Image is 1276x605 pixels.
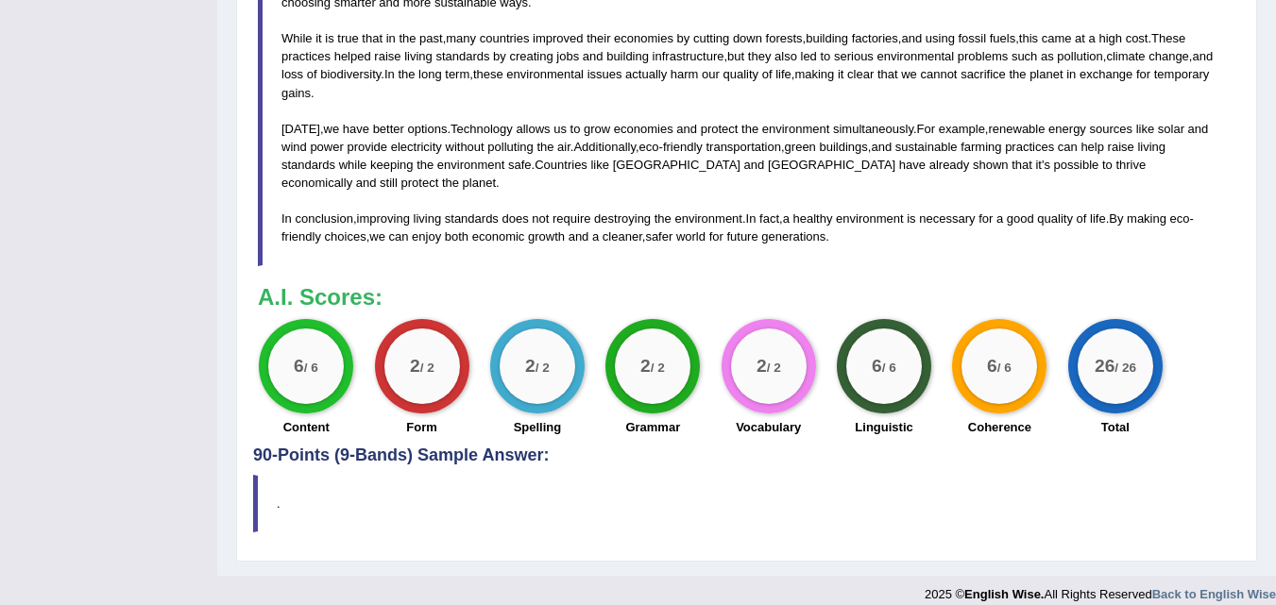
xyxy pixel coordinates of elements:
small: / 2 [536,361,550,375]
span: gains [281,86,311,100]
span: true [337,31,358,45]
span: down [733,31,762,45]
span: and [583,49,604,63]
span: living [1137,140,1165,154]
span: we [369,229,385,244]
span: friendly [281,229,321,244]
span: generations [761,229,825,244]
span: healthy [793,211,833,226]
span: world [676,229,706,244]
span: quality [723,67,758,81]
span: sacrifice [961,67,1006,81]
span: environment [674,211,742,226]
span: have [343,122,369,136]
span: making [1127,211,1166,226]
span: raise [374,49,400,63]
span: came [1042,31,1072,45]
span: for [978,211,993,226]
span: living [414,211,442,226]
span: thrive [1115,158,1146,172]
span: By [1109,211,1123,226]
span: cleaner [603,229,642,244]
span: provide [347,140,387,154]
span: of [307,67,317,81]
span: by [677,31,690,45]
big: 2 [525,356,536,377]
span: sustainable [895,140,958,154]
span: sources [1089,122,1132,136]
span: they [748,49,772,63]
span: change [1148,49,1189,63]
span: as [1041,49,1054,63]
span: simultaneously [833,122,913,136]
span: buildings [819,140,867,154]
span: also [774,49,797,63]
span: the [442,176,459,190]
span: safer [645,229,672,244]
span: and [356,176,377,190]
span: clear [847,67,874,81]
label: Vocabulary [736,418,801,436]
span: of [1077,211,1087,226]
big: 6 [988,356,998,377]
span: electricity [391,140,442,154]
span: life [1090,211,1106,226]
span: a [1089,31,1096,45]
span: problems [958,49,1008,63]
span: that [877,67,898,81]
span: harm [671,67,699,81]
span: standards [445,211,499,226]
span: economies [614,122,673,136]
span: it [838,67,844,81]
span: in [386,31,396,45]
span: Countries [535,158,587,172]
span: at [1075,31,1085,45]
span: but [727,49,744,63]
big: 2 [410,356,420,377]
span: example [939,122,985,136]
span: both [445,229,468,244]
span: economic [472,229,525,244]
span: practices [281,49,331,63]
span: necessary [919,211,975,226]
label: Coherence [968,418,1031,436]
span: term [445,67,469,81]
span: options [408,122,448,136]
span: it [1035,158,1042,172]
span: not [532,211,549,226]
span: friendly [663,140,703,154]
big: 6 [872,356,882,377]
span: and [744,158,765,172]
span: is [907,211,915,226]
span: planet [463,176,496,190]
span: possible [1054,158,1099,172]
span: eco [639,140,659,154]
span: and [901,31,922,45]
small: / 6 [882,361,896,375]
span: conclusion [295,211,352,226]
span: living [404,49,433,63]
span: fossil [958,31,986,45]
span: destroying [594,211,651,226]
span: raise [1108,140,1134,154]
span: protect [401,176,439,190]
span: have [899,158,926,172]
span: factories [852,31,898,45]
big: 2 [640,356,651,377]
span: life [775,67,791,81]
span: making [794,67,834,81]
span: choices [325,229,366,244]
span: enjoy [412,229,441,244]
span: cutting [693,31,729,45]
span: fuels [990,31,1015,45]
span: temporary [1154,67,1210,81]
span: our [702,67,720,81]
span: improving [357,211,410,226]
span: improved [533,31,583,45]
span: environmental [877,49,955,63]
span: already [929,158,970,172]
label: Form [406,418,437,436]
span: practices [1005,140,1054,154]
span: environment [836,211,904,226]
span: Technology [451,122,513,136]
